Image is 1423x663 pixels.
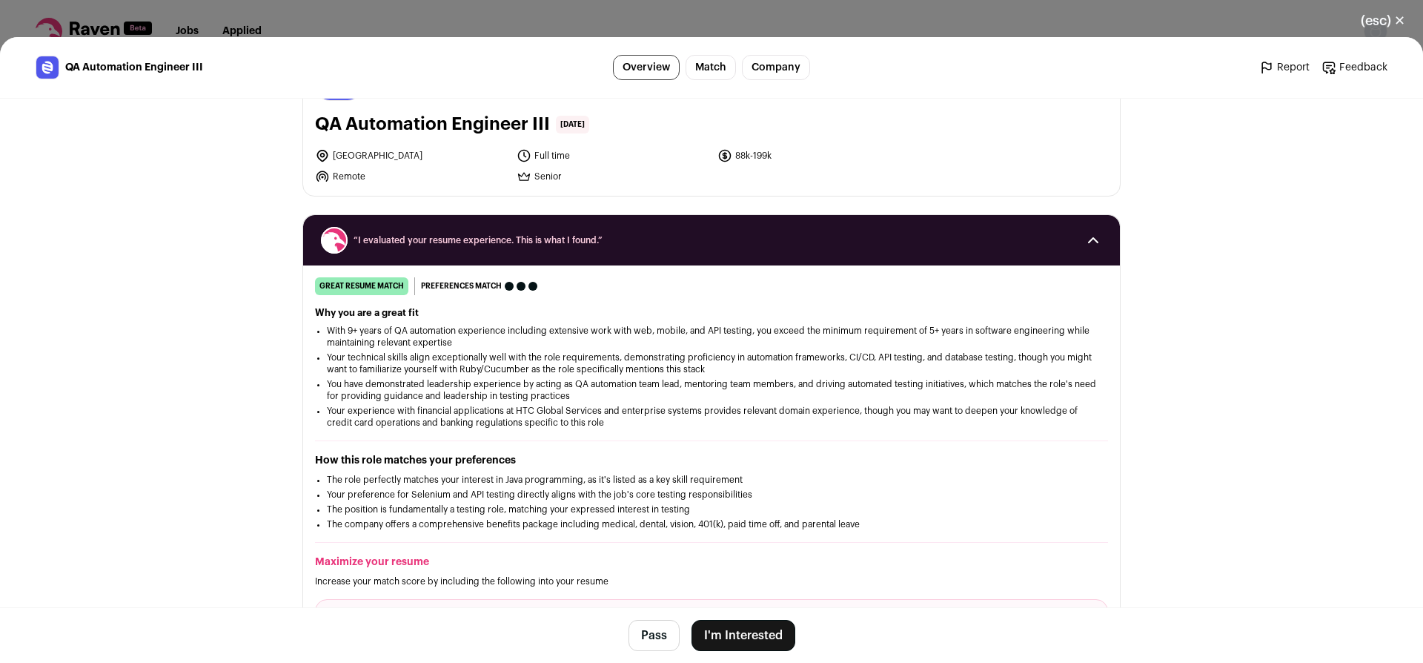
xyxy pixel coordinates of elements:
li: With 9+ years of QA automation experience including extensive work with web, mobile, and API test... [327,325,1096,349]
h2: Maximize your resume [315,555,1108,570]
button: Close modal [1343,4,1423,37]
li: The position is fundamentally a testing role, matching your expressed interest in testing [327,504,1096,515]
span: QA Automation Engineer III [65,60,203,75]
li: Your preference for Selenium and API testing directly aligns with the job's core testing responsi... [327,489,1096,501]
li: The role perfectly matches your interest in Java programming, as it's listed as a key skill requi... [327,474,1096,486]
li: 88k-199k [717,148,910,163]
h2: Why you are a great fit [315,307,1108,319]
li: Your technical skills align exceptionally well with the role requirements, demonstrating proficie... [327,352,1096,375]
a: Report [1259,60,1310,75]
a: Company [742,55,810,80]
li: Senior [517,169,709,184]
button: Pass [628,620,680,651]
a: Feedback [1321,60,1387,75]
span: [DATE] [556,116,589,133]
h1: QA Automation Engineer III [315,113,550,136]
a: Overview [613,55,680,80]
div: great resume match [315,277,408,295]
li: You have demonstrated leadership experience by acting as QA automation team lead, mentoring team ... [327,378,1096,402]
p: Increase your match score by including the following into your resume [315,575,1108,587]
li: Full time [517,148,709,163]
button: I'm Interested [691,620,795,651]
a: Match [686,55,736,80]
span: Preferences match [421,279,502,294]
img: e17ade605c88219b5d884d45e748be664d35b67af77f1be84d7668964ba66828 [36,56,59,79]
li: [GEOGRAPHIC_DATA] [315,148,508,163]
li: Remote [315,169,508,184]
h2: How this role matches your preferences [315,453,1108,468]
li: Your experience with financial applications at HTC Global Services and enterprise systems provide... [327,405,1096,429]
li: The company offers a comprehensive benefits package including medical, dental, vision, 401(k), pa... [327,518,1096,530]
span: “I evaluated your resume experience. This is what I found.” [354,234,1069,246]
